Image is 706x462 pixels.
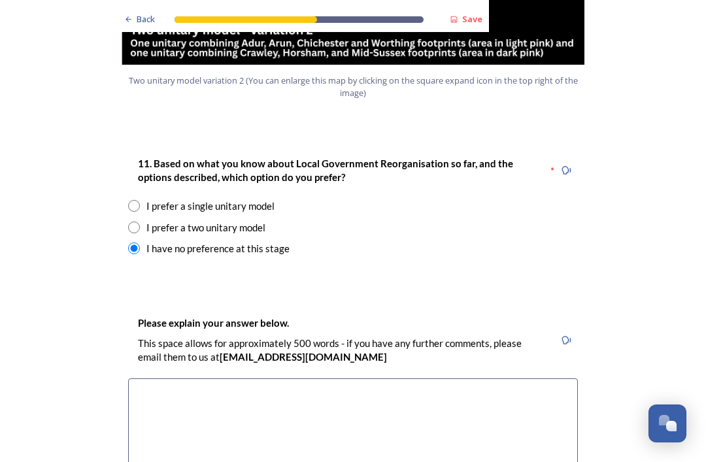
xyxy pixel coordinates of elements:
[138,337,545,365] p: This space allows for approximately 500 words - if you have any further comments, please email th...
[138,157,515,183] strong: 11. Based on what you know about Local Government Reorganisation so far, and the options describe...
[648,404,686,442] button: Open Chat
[220,351,387,363] strong: [EMAIL_ADDRESS][DOMAIN_NAME]
[146,220,265,235] div: I prefer a two unitary model
[146,199,275,214] div: I prefer a single unitary model
[137,13,155,25] span: Back
[462,13,482,25] strong: Save
[138,317,289,329] strong: Please explain your answer below.
[146,241,290,256] div: I have no preference at this stage
[127,74,579,99] span: Two unitary model variation 2 (You can enlarge this map by clicking on the square expand icon in ...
